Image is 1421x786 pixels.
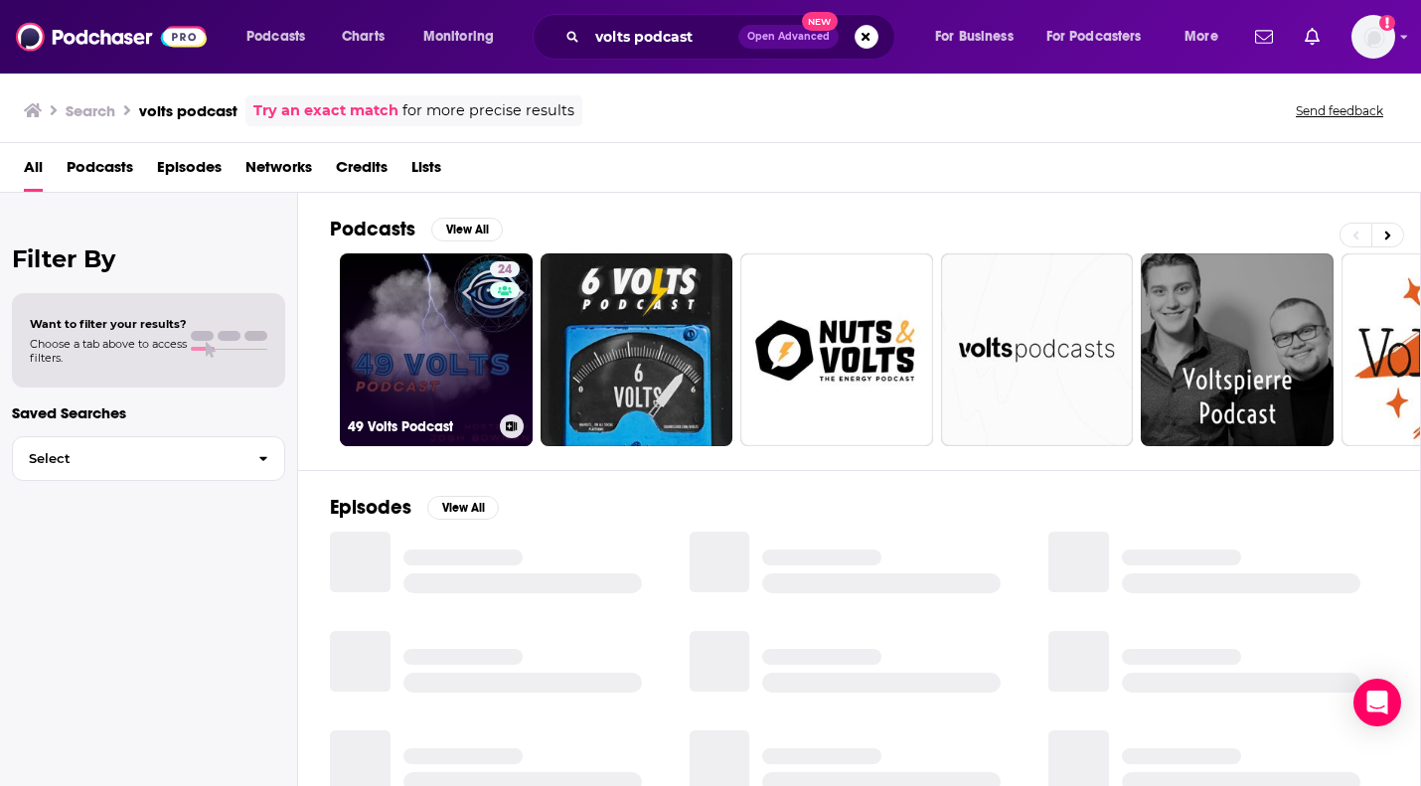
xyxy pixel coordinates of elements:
button: Show profile menu [1351,15,1395,59]
button: open menu [233,21,331,53]
span: For Podcasters [1046,23,1142,51]
button: Send feedback [1290,102,1389,119]
button: Open AdvancedNew [738,25,839,49]
span: Monitoring [423,23,494,51]
a: Episodes [157,151,222,192]
a: 2449 Volts Podcast [340,253,533,446]
a: Podcasts [67,151,133,192]
h3: 49 Volts Podcast [348,418,492,435]
h2: Podcasts [330,217,415,241]
p: Saved Searches [12,403,285,422]
span: New [802,12,838,31]
span: For Business [935,23,1014,51]
a: All [24,151,43,192]
span: Podcasts [246,23,305,51]
img: User Profile [1351,15,1395,59]
button: open menu [409,21,520,53]
span: More [1184,23,1218,51]
button: open menu [1171,21,1243,53]
span: Logged in as dresnic [1351,15,1395,59]
a: PodcastsView All [330,217,503,241]
div: Search podcasts, credits, & more... [552,14,914,60]
a: Lists [411,151,441,192]
img: Podchaser - Follow, Share and Rate Podcasts [16,18,207,56]
h2: Episodes [330,495,411,520]
a: Charts [329,21,396,53]
span: Want to filter your results? [30,317,187,331]
button: View All [427,496,499,520]
button: Select [12,436,285,481]
button: open menu [1033,21,1171,53]
a: Try an exact match [253,99,398,122]
h3: volts podcast [139,101,237,120]
span: Select [13,452,242,465]
a: Show notifications dropdown [1297,20,1328,54]
h3: Search [66,101,115,120]
button: View All [431,218,503,241]
h2: Filter By [12,244,285,273]
button: open menu [921,21,1038,53]
span: Charts [342,23,385,51]
svg: Email not verified [1379,15,1395,31]
input: Search podcasts, credits, & more... [587,21,738,53]
span: for more precise results [402,99,574,122]
a: Networks [245,151,312,192]
a: EpisodesView All [330,495,499,520]
div: Open Intercom Messenger [1353,679,1401,726]
a: 24 [490,261,520,277]
span: 24 [498,260,512,280]
a: Credits [336,151,388,192]
span: Open Advanced [747,32,830,42]
span: Choose a tab above to access filters. [30,337,187,365]
a: Show notifications dropdown [1247,20,1281,54]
